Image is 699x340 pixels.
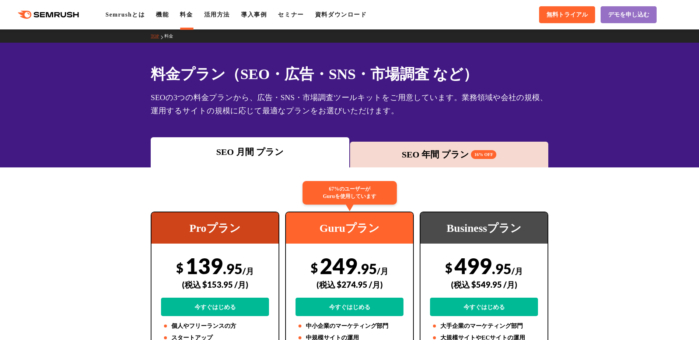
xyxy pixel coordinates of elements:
span: .95 [223,260,242,277]
h1: 料金プラン（SEO・広告・SNS・市場調査 など） [151,63,548,85]
div: Proプラン [151,212,279,244]
span: /月 [242,266,254,276]
span: $ [311,260,318,275]
span: 無料トライアル [546,11,588,19]
div: SEO 年間 プラン [354,148,545,161]
a: デモを申し込む [601,6,657,23]
div: SEO 月間 プラン [154,145,346,159]
div: 67%のユーザーが Guruを使用しています [303,181,397,205]
span: $ [445,260,452,275]
div: 499 [430,253,538,316]
div: 249 [296,253,403,316]
a: 無料トライアル [539,6,595,23]
a: セミナー [278,11,304,18]
div: Guruプラン [286,212,413,244]
a: 料金 [164,33,179,39]
a: 活用方法 [204,11,230,18]
a: 導入事例 [241,11,267,18]
a: 資料ダウンロード [315,11,367,18]
span: $ [176,260,184,275]
div: Businessプラン [420,212,548,244]
li: 中小企業のマーケティング部門 [296,322,403,330]
a: TOP [151,33,164,39]
a: 今すぐはじめる [430,298,538,316]
div: (税込 $153.95 /月) [161,272,269,298]
span: .95 [357,260,377,277]
div: (税込 $274.95 /月) [296,272,403,298]
span: .95 [492,260,511,277]
li: 大手企業のマーケティング部門 [430,322,538,330]
a: 今すぐはじめる [161,298,269,316]
span: /月 [511,266,523,276]
div: (税込 $549.95 /月) [430,272,538,298]
a: Semrushとは [105,11,145,18]
span: /月 [377,266,388,276]
a: 今すぐはじめる [296,298,403,316]
a: 料金 [180,11,193,18]
div: SEOの3つの料金プランから、広告・SNS・市場調査ツールキットをご用意しています。業務領域や会社の規模、運用するサイトの規模に応じて最適なプランをお選びいただけます。 [151,91,548,117]
div: 139 [161,253,269,316]
span: 16% OFF [471,150,496,159]
a: 機能 [156,11,169,18]
li: 個人やフリーランスの方 [161,322,269,330]
span: デモを申し込む [608,11,649,19]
